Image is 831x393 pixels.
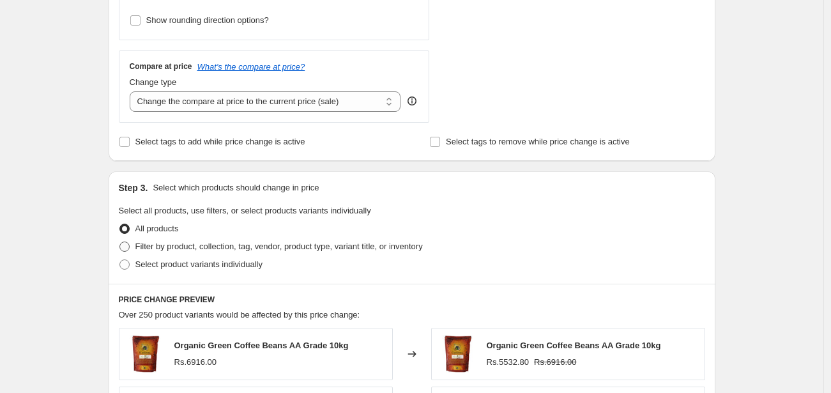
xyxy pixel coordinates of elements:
span: Rs.6916.00 [534,357,577,367]
span: Select tags to add while price change is active [135,137,305,146]
span: Select tags to remove while price change is active [446,137,630,146]
button: What's the compare at price? [197,62,305,72]
span: Organic Green Coffee Beans AA Grade 10kg [174,341,349,350]
span: Rs.5532.80 [487,357,530,367]
span: Rs.6916.00 [174,357,217,367]
span: All products [135,224,179,233]
p: Select which products should change in price [153,181,319,194]
img: Daromas_green_beans_80x.jpg [126,335,164,373]
span: Change type [130,77,177,87]
span: Filter by product, collection, tag, vendor, product type, variant title, or inventory [135,242,423,251]
span: Select product variants individually [135,259,263,269]
img: Daromas_green_beans_80x.jpg [438,335,476,373]
h3: Compare at price [130,61,192,72]
h6: PRICE CHANGE PREVIEW [119,295,705,305]
span: Select all products, use filters, or select products variants individually [119,206,371,215]
div: help [406,95,418,107]
span: Over 250 product variants would be affected by this price change: [119,310,360,320]
span: Organic Green Coffee Beans AA Grade 10kg [487,341,661,350]
span: Show rounding direction options? [146,15,269,25]
h2: Step 3. [119,181,148,194]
